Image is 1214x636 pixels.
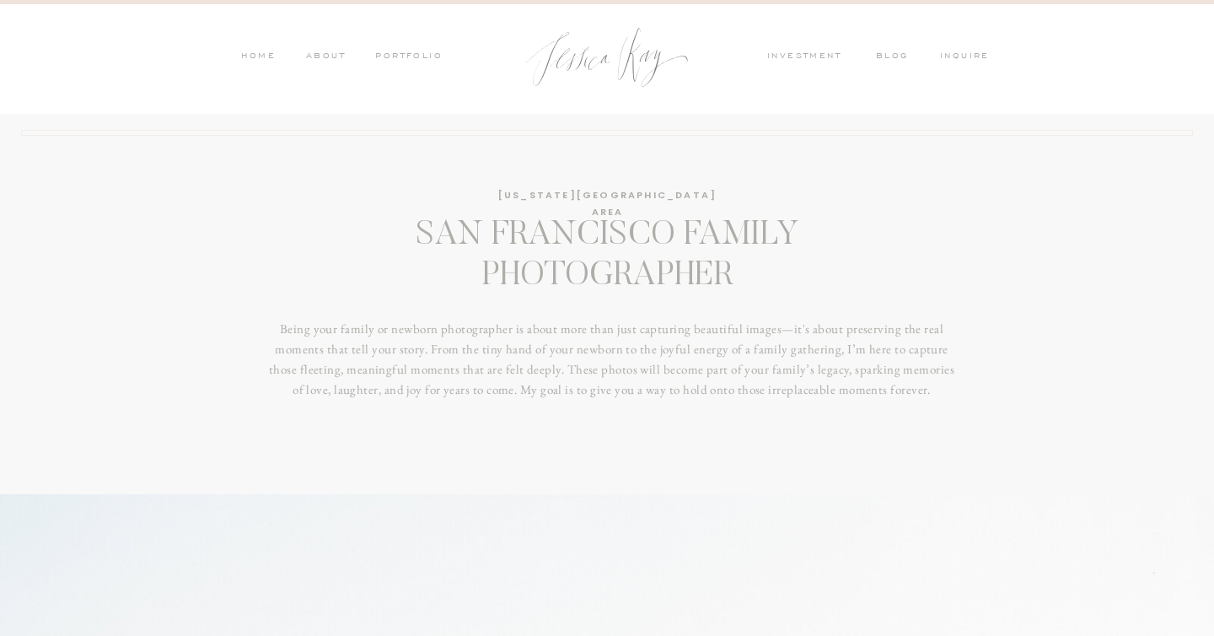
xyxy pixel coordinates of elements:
[276,216,938,305] h3: SAN FRANCISCO FAMILY PHOTOGRAPHER
[767,50,850,65] a: investment
[264,319,959,467] h3: Being your family or newborn photographer is about more than just capturing beautiful images—it's...
[373,50,443,65] a: PORTFOLIO
[240,50,276,65] a: HOME
[940,50,997,65] a: inquire
[302,50,346,65] a: ABOUT
[484,187,731,205] h3: [US_STATE][GEOGRAPHIC_DATA] area
[876,50,920,65] a: blog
